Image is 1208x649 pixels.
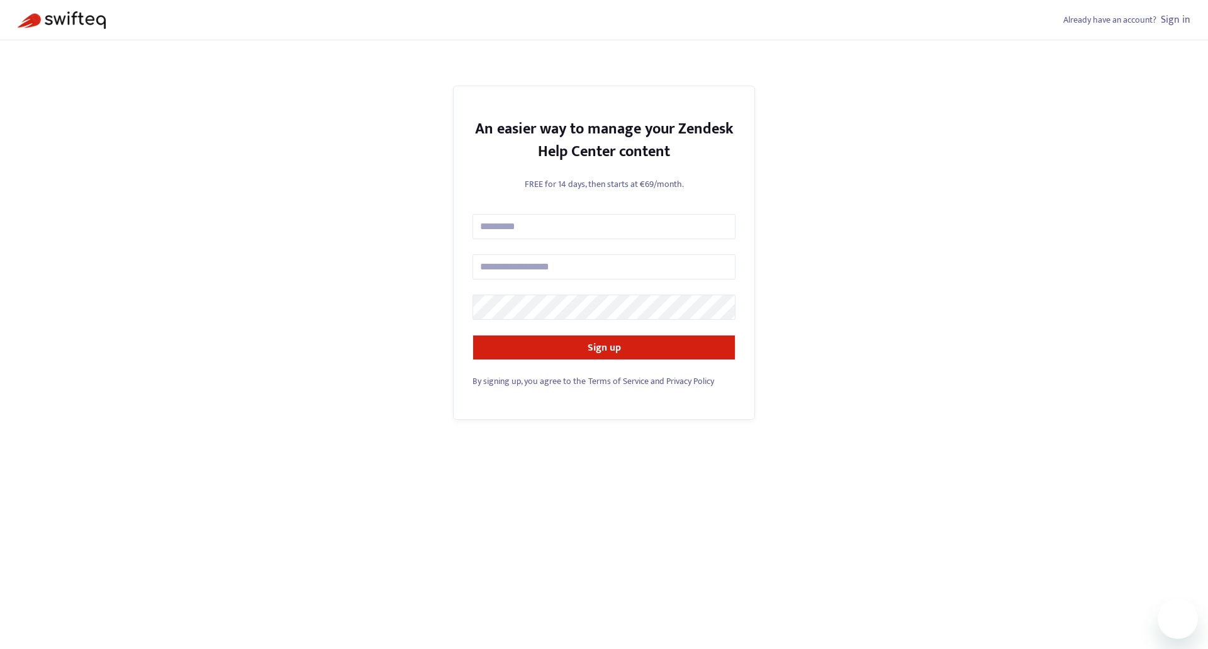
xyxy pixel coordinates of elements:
[1161,11,1190,28] a: Sign in
[588,374,649,388] a: Terms of Service
[1063,13,1156,27] span: Already have an account?
[473,375,735,388] div: and
[18,11,106,29] img: Swifteq
[1158,599,1198,639] iframe: Button to launch messaging window
[473,178,735,191] p: FREE for 14 days, then starts at €69/month.
[588,339,621,356] strong: Sign up
[666,374,714,388] a: Privacy Policy
[473,335,735,360] button: Sign up
[475,116,734,164] strong: An easier way to manage your Zendesk Help Center content
[473,374,586,388] span: By signing up, you agree to the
